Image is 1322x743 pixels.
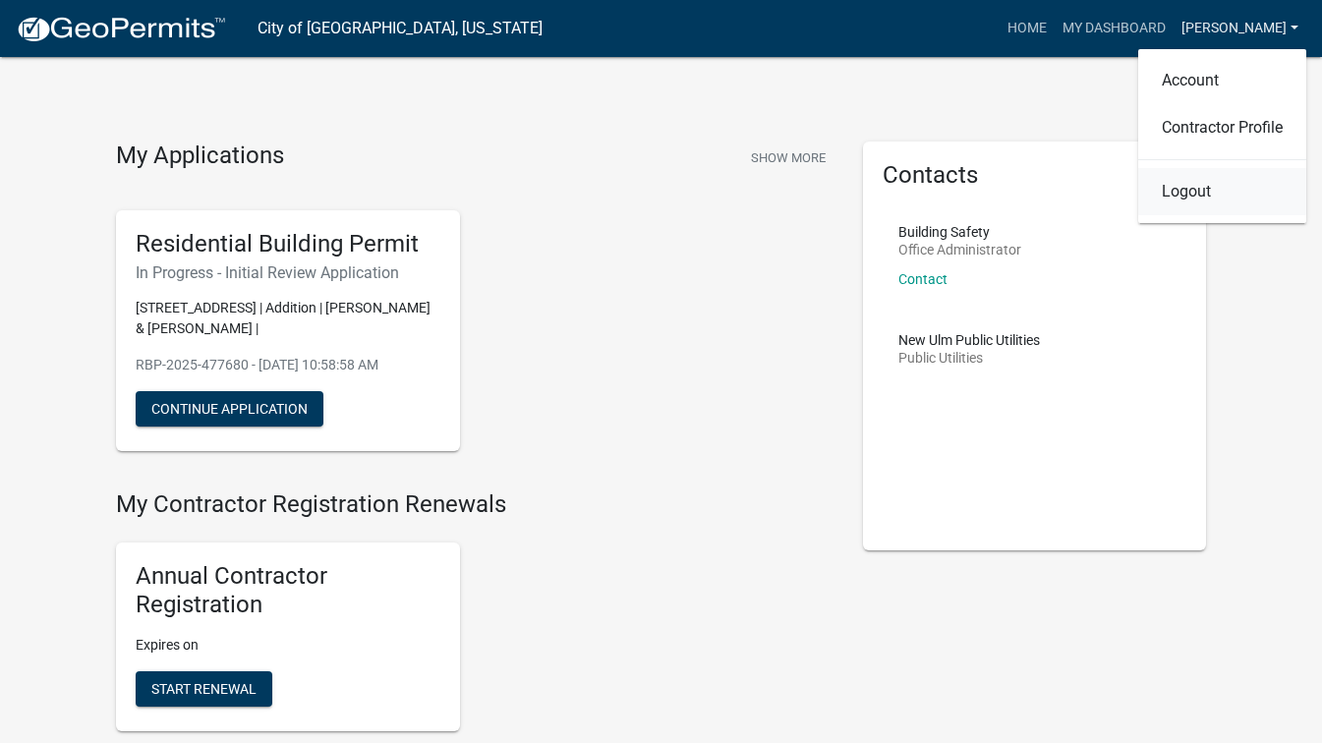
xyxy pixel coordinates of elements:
p: [STREET_ADDRESS] | Addition | [PERSON_NAME] & [PERSON_NAME] | [136,298,440,339]
button: Show More [743,142,833,174]
h5: Residential Building Permit [136,230,440,258]
a: Contact [898,271,948,287]
h5: Annual Contractor Registration [136,562,440,619]
a: Contractor Profile [1138,104,1306,151]
p: Office Administrator [898,243,1021,257]
button: Continue Application [136,391,323,427]
h4: My Contractor Registration Renewals [116,490,833,519]
p: Building Safety [898,225,1021,239]
a: [PERSON_NAME] [1174,10,1306,47]
h4: My Applications [116,142,284,171]
h5: Contacts [883,161,1187,190]
h6: In Progress - Initial Review Application [136,263,440,282]
a: Account [1138,57,1306,104]
p: Expires on [136,635,440,656]
p: New Ulm Public Utilities [898,333,1040,347]
a: My Dashboard [1055,10,1174,47]
p: RBP-2025-477680 - [DATE] 10:58:58 AM [136,355,440,375]
a: Logout [1138,168,1306,215]
a: City of [GEOGRAPHIC_DATA], [US_STATE] [258,12,543,45]
a: Home [1000,10,1055,47]
p: Public Utilities [898,351,1040,365]
button: Start Renewal [136,671,272,707]
div: [PERSON_NAME] [1138,49,1306,223]
span: Start Renewal [151,680,257,696]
